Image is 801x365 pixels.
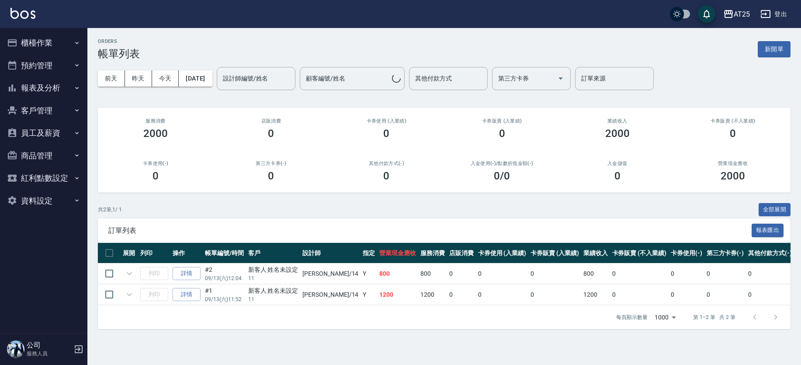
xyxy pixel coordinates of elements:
[3,99,84,122] button: 客戶管理
[98,70,125,87] button: 前天
[173,288,201,302] a: 詳情
[581,243,610,263] th: 業績收入
[339,118,433,124] h2: 卡券使用 (入業績)
[98,48,140,60] h3: 帳單列表
[203,284,246,305] td: #1
[153,170,159,182] h3: 0
[361,243,377,263] th: 指定
[203,263,246,284] td: #2
[418,284,447,305] td: 1200
[616,313,648,321] p: 每頁顯示數量
[248,274,298,282] p: 11
[570,118,665,124] h2: 業績收入
[528,284,581,305] td: 0
[10,8,35,19] img: Logo
[610,263,669,284] td: 0
[581,284,610,305] td: 1200
[730,127,736,140] h3: 0
[610,243,669,263] th: 卡券販賣 (不入業績)
[704,243,746,263] th: 第三方卡券(-)
[476,243,529,263] th: 卡券使用 (入業績)
[27,350,71,358] p: 服務人員
[125,70,152,87] button: 昨天
[746,263,794,284] td: 0
[757,6,791,22] button: 登出
[7,340,24,358] img: Person
[361,284,377,305] td: Y
[98,206,122,214] p: 共 2 筆, 1 / 1
[581,263,610,284] td: 800
[447,243,476,263] th: 店販消費
[27,341,71,350] h5: 公司
[721,170,745,182] h3: 2000
[248,286,298,295] div: 新客人 姓名未設定
[246,243,301,263] th: 客戶
[752,226,784,234] a: 報表匯出
[454,118,549,124] h2: 卡券販賣 (入業績)
[300,263,361,284] td: [PERSON_NAME] /14
[570,161,665,166] h2: 入金儲值
[704,263,746,284] td: 0
[377,263,418,284] td: 800
[698,5,715,23] button: save
[454,161,549,166] h2: 入金使用(-) /點數折抵金額(-)
[669,284,704,305] td: 0
[173,267,201,281] a: 詳情
[746,284,794,305] td: 0
[383,170,389,182] h3: 0
[108,118,203,124] h3: 服務消費
[300,243,361,263] th: 設計師
[121,243,138,263] th: 展開
[418,243,447,263] th: 服務消費
[248,265,298,274] div: 新客人 姓名未設定
[528,263,581,284] td: 0
[605,127,630,140] h3: 2000
[758,45,791,53] a: 新開單
[377,243,418,263] th: 營業現金應收
[3,77,84,99] button: 報表及分析
[377,284,418,305] td: 1200
[3,54,84,77] button: 預約管理
[704,284,746,305] td: 0
[758,41,791,57] button: 新開單
[651,305,679,329] div: 1000
[476,263,529,284] td: 0
[759,203,791,217] button: 全部展開
[383,127,389,140] h3: 0
[669,243,704,263] th: 卡券使用(-)
[300,284,361,305] td: [PERSON_NAME] /14
[610,284,669,305] td: 0
[720,5,753,23] button: AT25
[669,263,704,284] td: 0
[752,224,784,237] button: 報表匯出
[3,122,84,144] button: 員工及薪資
[3,32,84,54] button: 櫃檯作業
[98,39,140,44] h2: ORDERS
[224,118,318,124] h2: 店販消費
[614,170,621,182] h3: 0
[447,284,476,305] td: 0
[248,295,298,303] p: 11
[447,263,476,284] td: 0
[108,161,203,166] h2: 卡券使用(-)
[3,144,84,167] button: 商品管理
[268,127,274,140] h3: 0
[179,70,212,87] button: [DATE]
[205,295,244,303] p: 09/13 (六) 11:52
[499,127,505,140] h3: 0
[203,243,246,263] th: 帳單編號/時間
[3,167,84,190] button: 紅利點數設定
[734,9,750,20] div: AT25
[686,118,780,124] h2: 卡券販賣 (不入業績)
[418,263,447,284] td: 800
[224,161,318,166] h2: 第三方卡券(-)
[746,243,794,263] th: 其他付款方式(-)
[138,243,170,263] th: 列印
[554,71,568,85] button: Open
[494,170,510,182] h3: 0 /0
[528,243,581,263] th: 卡券販賣 (入業績)
[268,170,274,182] h3: 0
[686,161,780,166] h2: 營業現金應收
[339,161,433,166] h2: 其他付款方式(-)
[361,263,377,284] td: Y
